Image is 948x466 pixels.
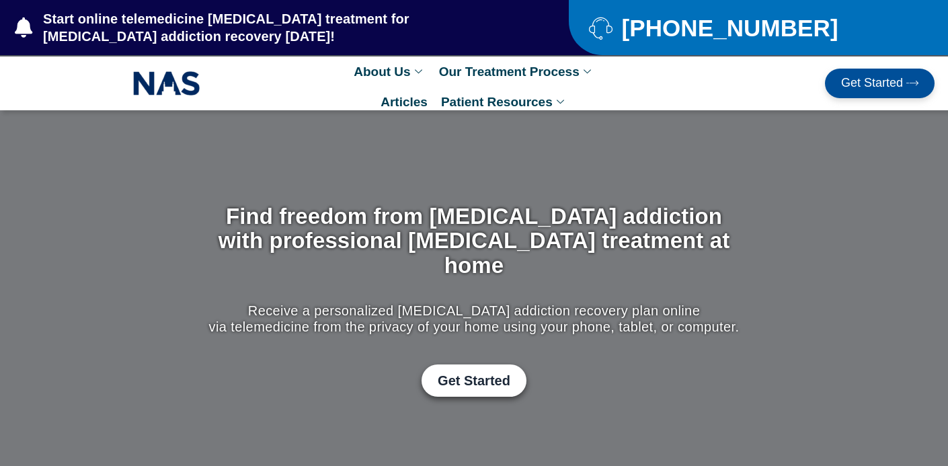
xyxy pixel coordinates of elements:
a: Our Treatment Process [432,56,601,87]
img: NAS_email_signature-removebg-preview.png [133,68,200,99]
span: Get Started [841,77,903,90]
a: Patient Resources [434,87,574,117]
a: Get Started [422,364,526,397]
a: Get Started [825,69,935,98]
a: [PHONE_NUMBER] [589,16,914,40]
div: Get Started with Suboxone Treatment by filling-out this new patient packet form [206,364,743,397]
a: About Us [347,56,432,87]
span: Get Started [438,373,510,389]
span: Start online telemedicine [MEDICAL_DATA] treatment for [MEDICAL_DATA] addiction recovery [DATE]! [40,10,515,45]
h1: Find freedom from [MEDICAL_DATA] addiction with professional [MEDICAL_DATA] treatment at home [206,204,743,278]
p: Receive a personalized [MEDICAL_DATA] addiction recovery plan online via telemedicine from the pr... [206,303,743,335]
span: [PHONE_NUMBER] [618,20,838,36]
a: Start online telemedicine [MEDICAL_DATA] treatment for [MEDICAL_DATA] addiction recovery [DATE]! [15,10,515,45]
a: Articles [374,87,434,117]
